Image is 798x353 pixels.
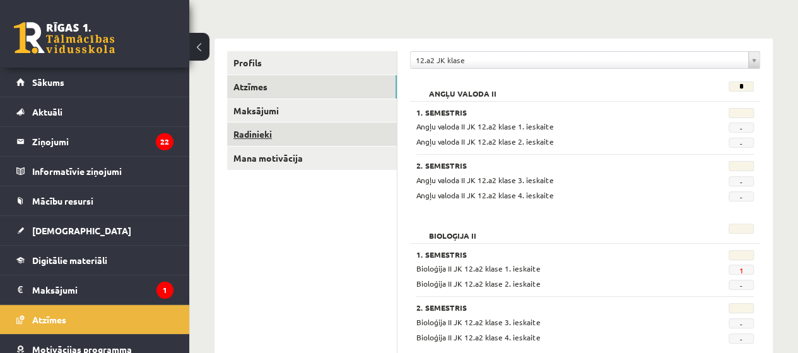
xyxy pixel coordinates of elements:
[411,52,760,68] a: 12.a2 JK klase
[416,250,695,259] h3: 1. Semestris
[32,195,93,206] span: Mācību resursi
[156,282,173,299] i: 1
[16,305,173,334] a: Atzīmes
[227,147,397,170] a: Mana motivācija
[16,275,173,304] a: Maksājumi1
[14,22,115,54] a: Rīgas 1. Tālmācības vidusskola
[416,303,695,312] h3: 2. Semestris
[739,265,743,275] a: 1
[729,123,754,133] span: -
[32,275,173,304] legend: Maksājumi
[227,99,397,123] a: Maksājumi
[16,186,173,215] a: Mācību resursi
[32,106,62,117] span: Aktuāli
[32,314,66,325] span: Atzīmes
[32,76,64,88] span: Sākums
[32,127,173,156] legend: Ziņojumi
[16,157,173,186] a: Informatīvie ziņojumi
[416,161,695,170] h3: 2. Semestris
[32,225,131,236] span: [DEMOGRAPHIC_DATA]
[416,121,554,131] span: Angļu valoda II JK 12.a2 klase 1. ieskaite
[227,75,397,99] a: Atzīmes
[729,333,754,344] span: -
[729,176,754,186] span: -
[729,191,754,201] span: -
[416,278,541,289] span: Bioloģija II JK 12.a2 klase 2. ieskaite
[729,138,754,148] span: -
[227,123,397,146] a: Radinieki
[729,280,754,290] span: -
[416,263,541,273] span: Bioloģija II JK 12.a2 klase 1. ieskaite
[16,216,173,245] a: [DEMOGRAPHIC_DATA]
[16,127,173,156] a: Ziņojumi22
[416,332,541,342] span: Bioloģija II JK 12.a2 klase 4. ieskaite
[416,81,509,94] h2: Angļu valoda II
[416,52,743,68] span: 12.a2 JK klase
[16,246,173,275] a: Digitālie materiāli
[416,108,695,117] h3: 1. Semestris
[32,157,173,186] legend: Informatīvie ziņojumi
[156,133,173,150] i: 22
[32,254,107,266] span: Digitālie materiāli
[729,318,754,328] span: -
[416,136,554,147] span: Angļu valoda II JK 12.a2 klase 2. ieskaite
[416,175,554,185] span: Angļu valoda II JK 12.a2 klase 3. ieskaite
[16,97,173,126] a: Aktuāli
[416,224,489,236] h2: Bioloģija II
[227,51,397,75] a: Profils
[416,190,554,200] span: Angļu valoda II JK 12.a2 klase 4. ieskaite
[416,317,541,327] span: Bioloģija II JK 12.a2 klase 3. ieskaite
[16,68,173,97] a: Sākums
